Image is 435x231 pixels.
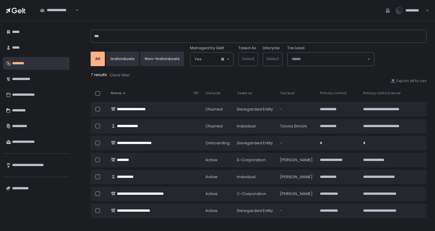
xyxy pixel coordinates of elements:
[205,157,217,163] span: active
[106,52,139,66] button: Individuals
[193,91,198,95] span: VIP
[237,174,273,180] div: Individual
[111,56,134,62] div: Individuals
[280,107,313,112] div: -
[280,124,313,129] div: Tziona Simchi
[195,56,201,62] span: Yes
[391,78,427,84] button: Export all to csv
[95,56,100,62] div: All
[280,157,313,163] div: [PERSON_NAME]
[280,140,313,146] div: -
[242,56,254,62] span: Select
[237,157,273,163] div: S-Corporation
[201,56,221,62] input: Search for option
[237,191,273,197] div: C-Corporation
[221,58,224,61] button: Clear Selected
[266,56,279,62] span: Select
[190,45,224,51] span: Managed by Gelt
[110,72,130,78] div: Clear filter
[237,107,273,112] div: Disregarded Entity
[238,45,256,51] label: Taxed As
[36,4,79,17] div: Search for option
[109,72,130,78] button: Clear filter
[91,52,105,66] button: All
[145,56,179,62] div: Non-Individuals
[205,107,223,112] span: churned
[205,208,217,213] span: active
[205,124,223,129] span: churned
[280,208,313,213] div: -
[205,140,230,146] span: onboarding
[280,191,313,197] div: [PERSON_NAME]
[288,53,374,66] div: Search for option
[280,91,295,95] span: Tax lead
[263,45,280,51] label: Lifecycle
[190,53,233,66] div: Search for option
[111,91,121,95] span: Name
[237,208,273,213] div: Disregarded Entity
[91,72,427,78] div: 7 results
[363,91,401,95] span: Primary contact email
[280,174,313,180] div: [PERSON_NAME]
[205,191,217,197] span: active
[140,52,184,66] button: Non-Individuals
[237,124,273,129] div: Individual
[205,91,220,95] span: Lifecycle
[292,56,367,62] input: Search for option
[320,91,347,95] span: Primary contact
[237,91,253,95] span: Taxed as
[205,174,217,180] span: active
[287,45,304,51] span: Tax Lead
[237,140,273,146] div: Disregarded Entity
